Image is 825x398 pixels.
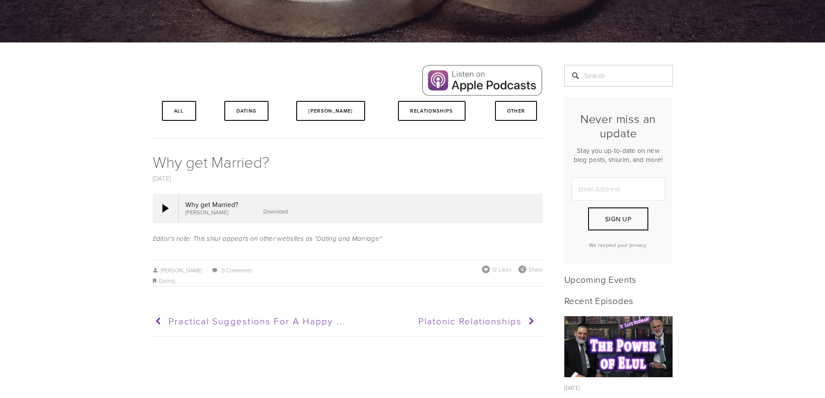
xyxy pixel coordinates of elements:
[495,101,537,121] a: Other
[263,207,288,215] a: Download
[162,101,196,121] a: All
[588,207,648,230] button: Sign Up
[564,295,673,306] h2: Recent Episodes
[224,101,269,121] a: Dating
[296,101,365,121] a: [PERSON_NAME]
[202,266,211,274] span: /
[605,214,631,223] span: Sign Up
[572,146,665,164] p: Stay you up-to-date on new blog posts, shiurim, and more!
[492,265,511,273] span: 12 Likes
[518,265,543,273] div: Share
[153,235,382,243] em: Editor's note: This shiur appears on other websites as "Dating and Marriage"
[347,311,538,332] a: Platonic Relationships
[168,314,346,327] span: Practical Suggestions for a Happy ...
[418,314,522,327] span: Platonic Relationships
[564,65,673,87] input: Search
[572,241,665,249] p: We respect your privacy.
[564,316,673,377] img: The Power of Elul (Ep. 295)
[153,151,269,172] a: Why get Married?
[153,174,171,183] a: [DATE]
[572,178,665,201] input: Email Address
[153,266,203,274] a: [PERSON_NAME]
[159,277,175,285] a: Dating
[572,112,665,140] h2: Never miss an update
[564,274,673,285] h2: Upcoming Events
[564,384,580,392] time: [DATE]
[221,266,252,274] a: 0 Comments
[153,311,344,332] a: Practical Suggestions for a Happy ...
[398,101,465,121] a: Relationships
